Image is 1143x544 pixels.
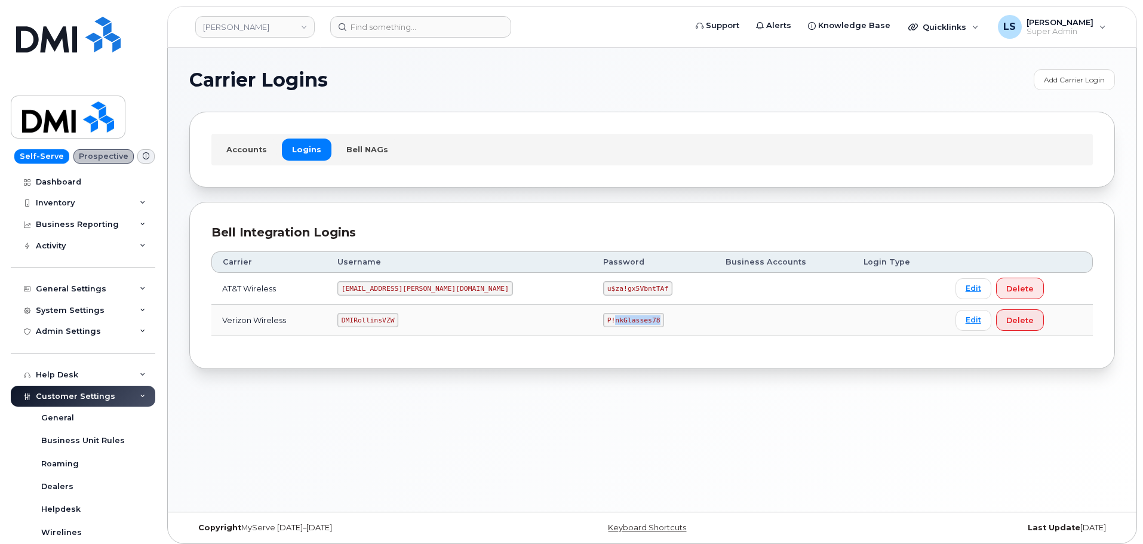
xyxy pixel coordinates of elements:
strong: Last Update [1028,523,1080,532]
th: Carrier [211,251,327,273]
th: Password [592,251,715,273]
span: Delete [1006,315,1034,326]
code: DMIRollinsVZW [337,313,398,327]
a: Logins [282,139,331,160]
a: Edit [955,278,991,299]
a: Accounts [216,139,277,160]
td: AT&T Wireless [211,273,327,305]
button: Delete [996,278,1044,299]
div: [DATE] [806,523,1115,533]
th: Username [327,251,592,273]
code: P!nkGlasses78 [603,313,664,327]
td: Verizon Wireless [211,305,327,336]
th: Business Accounts [715,251,853,273]
div: MyServe [DATE]–[DATE] [189,523,498,533]
a: Keyboard Shortcuts [608,523,686,532]
th: Login Type [853,251,945,273]
a: Bell NAGs [336,139,398,160]
code: [EMAIL_ADDRESS][PERSON_NAME][DOMAIN_NAME] [337,281,513,296]
button: Delete [996,309,1044,331]
span: Carrier Logins [189,71,328,89]
a: Edit [955,310,991,331]
div: Bell Integration Logins [211,224,1093,241]
span: Delete [1006,283,1034,294]
code: u$za!gx5VbntTAf [603,281,672,296]
a: Add Carrier Login [1034,69,1115,90]
strong: Copyright [198,523,241,532]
